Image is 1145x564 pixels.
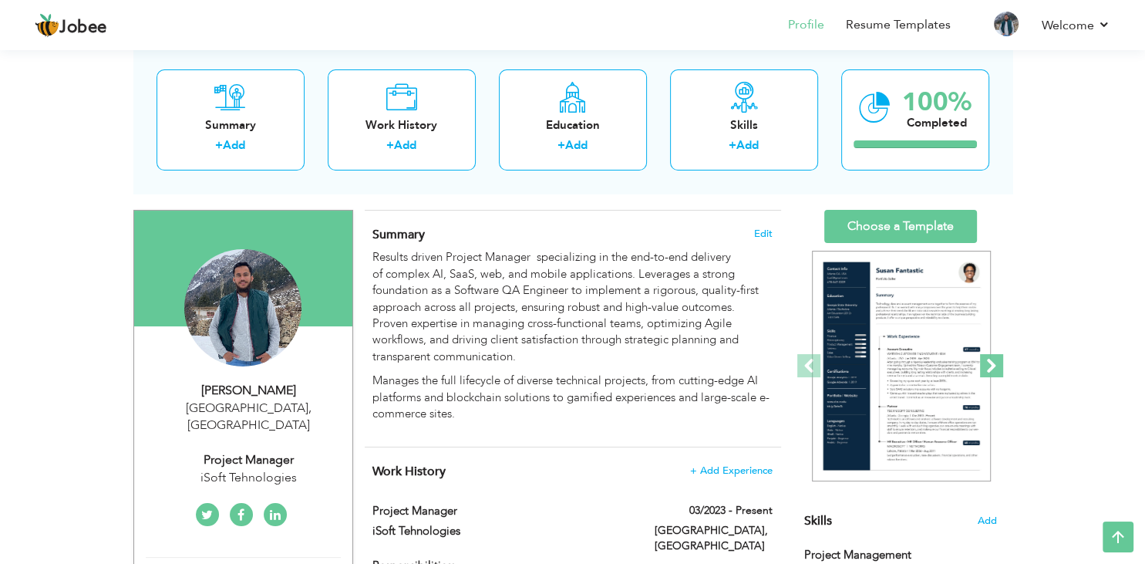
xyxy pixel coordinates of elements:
img: Profile Img [994,12,1019,36]
div: iSoft Tehnologies [146,469,352,487]
a: Add [223,138,245,154]
span: + Add Experience [690,465,773,476]
label: [GEOGRAPHIC_DATA], [GEOGRAPHIC_DATA] [655,523,773,554]
div: Completed [902,115,972,131]
div: [GEOGRAPHIC_DATA] [GEOGRAPHIC_DATA] [146,400,352,435]
a: Welcome [1042,16,1110,35]
div: [PERSON_NAME] [146,382,352,400]
span: Work History [372,463,446,480]
div: Skills [682,117,806,133]
span: Edit [754,228,773,239]
a: Add [736,138,759,154]
a: Choose a Template [824,210,977,243]
label: iSoft Tehnologies [372,523,631,539]
div: 100% [902,89,972,115]
label: Project Manager [372,503,631,519]
div: Education [511,117,635,133]
label: + [386,138,394,154]
span: Add [978,514,997,529]
h4: This helps to show the companies you have worked for. [372,464,772,479]
span: Skills [804,512,832,529]
h4: Adding a summary is a quick and easy way to highlight your experience and interests. [372,227,772,242]
label: + [729,138,736,154]
div: Work History [340,117,463,133]
p: Manages the full lifecycle of diverse technical projects, from cutting-edge AI platforms and bloc... [372,373,772,422]
span: Summary [372,226,425,243]
a: Jobee [35,13,107,38]
img: jobee.io [35,13,59,38]
span: , [308,400,312,417]
span: Jobee [59,19,107,36]
p: Results driven Project Manager specializing in the end-to-end delivery of complex AI, SaaS, web, ... [372,249,772,365]
div: Project Management [804,547,997,563]
img: Subhan Wahid [184,249,301,366]
a: Resume Templates [846,16,951,34]
label: + [557,138,565,154]
label: 03/2023 - Present [689,503,773,518]
a: Add [394,138,416,154]
a: Add [565,138,588,154]
a: Profile [788,16,824,34]
label: + [215,138,223,154]
div: Summary [169,117,292,133]
div: Project Manager [146,451,352,469]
